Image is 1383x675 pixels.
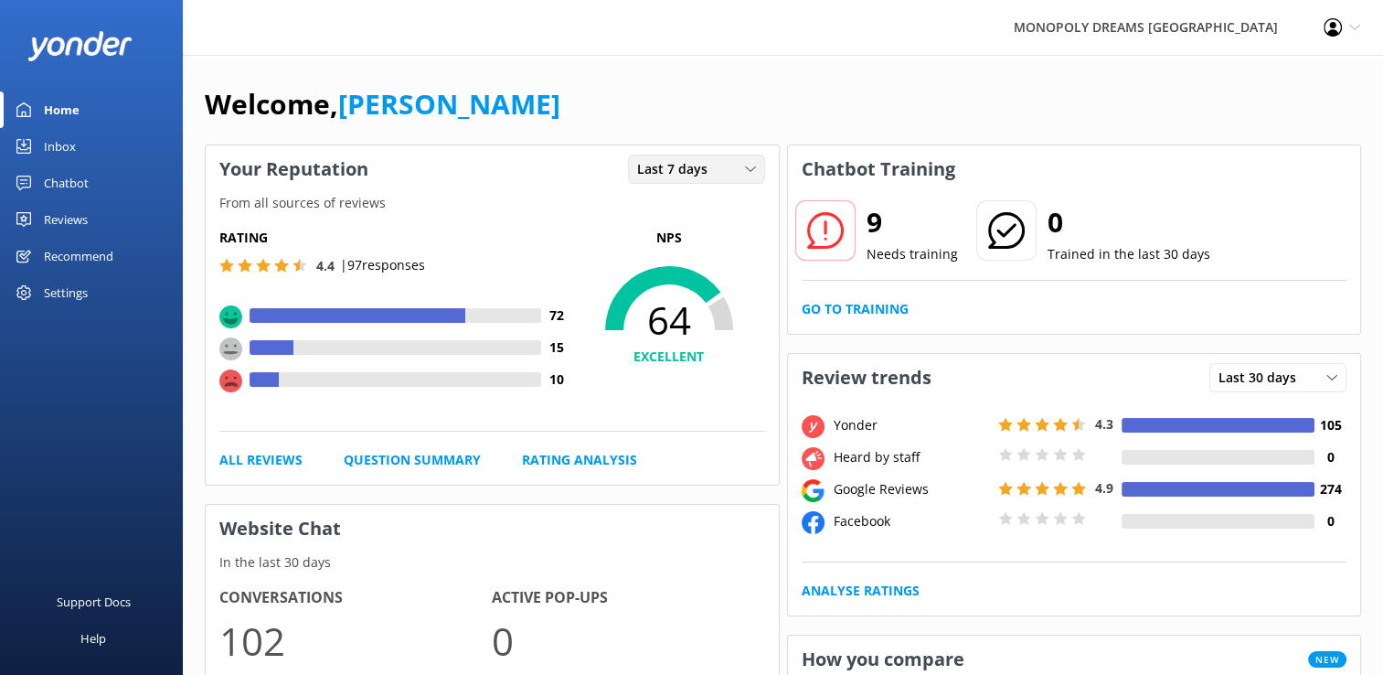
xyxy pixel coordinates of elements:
[316,257,335,274] span: 4.4
[219,228,573,248] h5: Rating
[867,244,958,264] p: Needs training
[829,447,994,467] div: Heard by staff
[492,610,764,671] p: 0
[573,228,765,248] p: NPS
[219,586,492,610] h4: Conversations
[802,299,909,319] a: Go to Training
[44,201,88,238] div: Reviews
[1314,511,1346,531] h4: 0
[829,511,994,531] div: Facebook
[573,347,765,367] h4: EXCELLENT
[80,620,106,657] div: Help
[1048,200,1210,244] h2: 0
[1095,479,1113,497] span: 4.9
[44,238,113,274] div: Recommend
[829,415,994,435] div: Yonder
[492,586,764,610] h4: Active Pop-ups
[1048,244,1210,264] p: Trained in the last 30 days
[57,584,131,620] div: Support Docs
[206,145,382,193] h3: Your Reputation
[206,505,779,552] h3: Website Chat
[219,450,303,470] a: All Reviews
[829,479,994,499] div: Google Reviews
[1218,368,1307,388] span: Last 30 days
[522,450,637,470] a: Rating Analysis
[44,274,88,311] div: Settings
[541,305,573,326] h4: 72
[867,200,958,244] h2: 9
[344,450,481,470] a: Question Summary
[1314,415,1346,435] h4: 105
[802,581,920,601] a: Analyse Ratings
[1095,415,1113,433] span: 4.3
[44,165,89,201] div: Chatbot
[788,354,945,402] h3: Review trends
[788,145,969,193] h3: Chatbot Training
[1308,651,1346,668] span: New
[1314,479,1346,499] h4: 274
[205,82,560,126] h1: Welcome,
[206,193,779,213] p: From all sources of reviews
[338,85,560,123] a: [PERSON_NAME]
[541,337,573,358] h4: 15
[573,297,765,343] span: 64
[1314,447,1346,467] h4: 0
[27,31,133,61] img: yonder-white-logo.png
[44,91,80,128] div: Home
[219,610,492,671] p: 102
[541,370,573,390] h4: 10
[206,552,779,573] p: In the last 30 days
[637,159,718,179] span: Last 7 days
[340,255,425,275] p: | 97 responses
[44,128,76,165] div: Inbox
